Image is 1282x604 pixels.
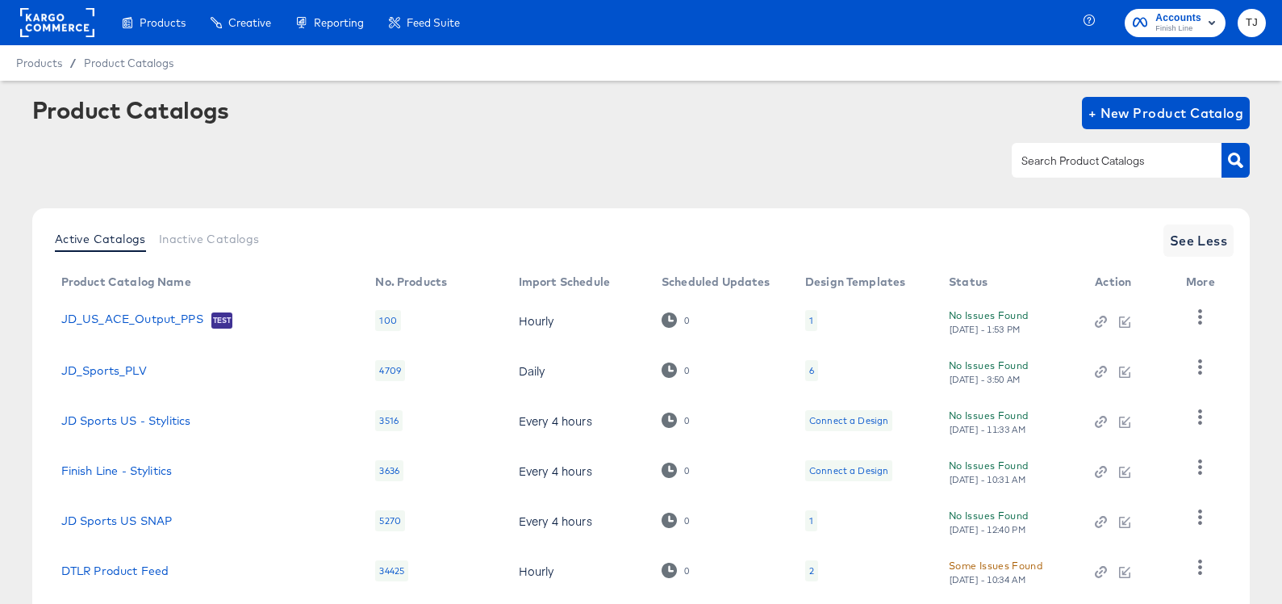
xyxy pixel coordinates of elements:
[1082,270,1173,296] th: Action
[1082,97,1251,129] button: + New Product Catalog
[1163,224,1234,257] button: See Less
[375,460,403,481] div: 3636
[662,513,690,528] div: 0
[375,560,408,581] div: 34425
[61,275,191,288] div: Product Catalog Name
[662,413,690,428] div: 0
[62,57,84,69] span: /
[211,314,233,327] span: Test
[662,312,690,328] div: 0
[61,364,147,377] a: JD_Sports_PLV
[805,360,818,381] div: 6
[519,275,610,288] div: Import Schedule
[140,16,186,29] span: Products
[1088,102,1244,124] span: + New Product Catalog
[375,310,400,331] div: 100
[662,363,690,378] div: 0
[228,16,271,29] span: Creative
[809,564,814,577] div: 2
[949,574,1026,585] div: [DATE] - 10:34 AM
[84,57,173,69] a: Product Catalogs
[683,465,690,476] div: 0
[662,275,770,288] div: Scheduled Updates
[506,496,649,546] td: Every 4 hours
[809,314,813,327] div: 1
[375,510,405,531] div: 5270
[662,463,690,478] div: 0
[407,16,460,29] span: Feed Suite
[1173,270,1234,296] th: More
[506,396,649,446] td: Every 4 hours
[32,97,229,123] div: Product Catalogs
[506,546,649,596] td: Hourly
[949,557,1042,585] button: Some Issues Found[DATE] - 10:34 AM
[805,460,892,481] div: Connect a Design
[683,515,690,526] div: 0
[805,510,817,531] div: 1
[61,514,173,527] a: JD Sports US SNAP
[683,565,690,577] div: 0
[314,16,364,29] span: Reporting
[61,414,191,427] a: JD Sports US - Stylitics
[949,557,1042,574] div: Some Issues Found
[683,415,690,426] div: 0
[1018,152,1190,170] input: Search Product Catalogs
[61,564,169,577] a: DTLR Product Feed
[1244,14,1259,32] span: TJ
[506,346,649,396] td: Daily
[1155,10,1201,27] span: Accounts
[936,270,1082,296] th: Status
[506,446,649,496] td: Every 4 hours
[159,233,260,245] span: Inactive Catalogs
[375,360,405,381] div: 4709
[683,365,690,376] div: 0
[809,364,814,377] div: 6
[1125,9,1226,37] button: AccountsFinish Line
[662,563,690,578] div: 0
[683,315,690,326] div: 0
[805,275,905,288] div: Design Templates
[809,464,888,477] div: Connect a Design
[61,464,172,477] a: Finish Line - Stylitics
[805,560,818,581] div: 2
[1155,23,1201,36] span: Finish Line
[375,410,403,431] div: 3516
[506,296,649,346] td: Hourly
[1170,229,1228,252] span: See Less
[809,514,813,527] div: 1
[16,57,62,69] span: Products
[805,310,817,331] div: 1
[55,233,146,245] span: Active Catalogs
[61,312,203,329] a: JD_US_ACE_Output_PPS
[809,414,888,427] div: Connect a Design
[1238,9,1266,37] button: TJ
[375,275,447,288] div: No. Products
[805,410,892,431] div: Connect a Design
